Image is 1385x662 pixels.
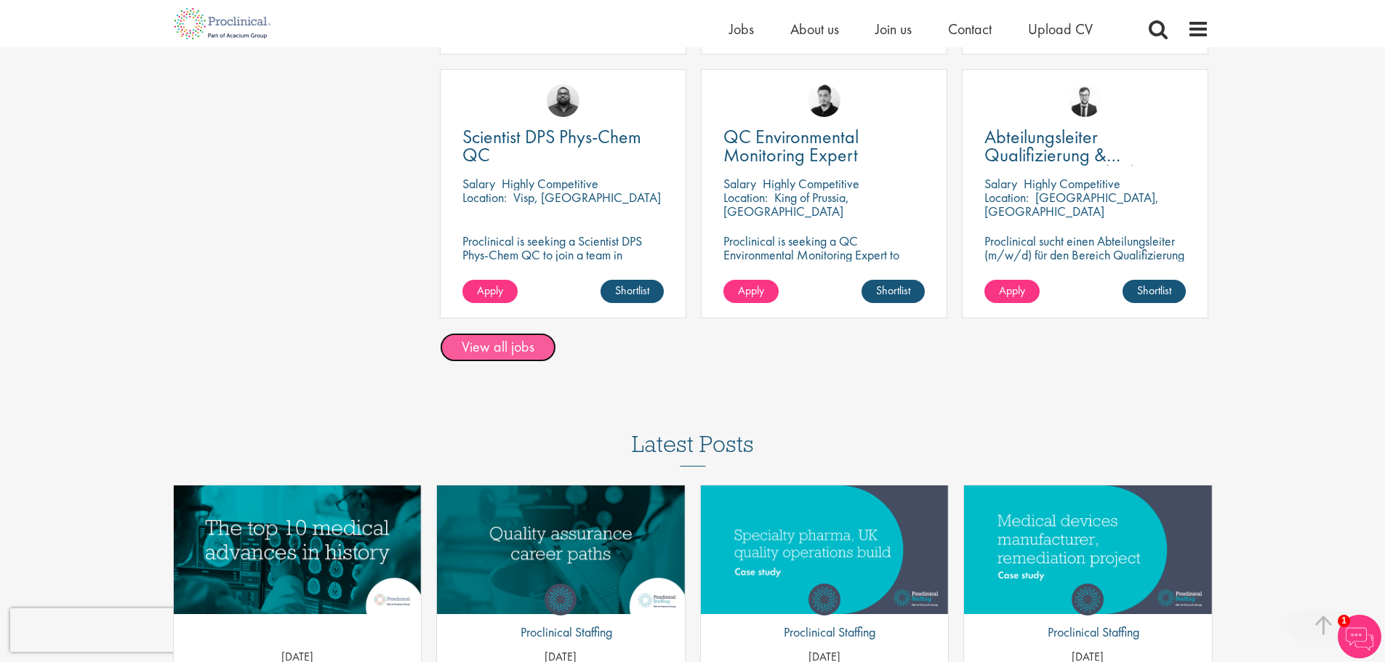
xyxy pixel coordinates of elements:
[462,175,495,192] span: Salary
[773,623,875,642] p: Proclinical Staffing
[437,485,685,614] a: Link to a post
[513,189,661,206] p: Visp, [GEOGRAPHIC_DATA]
[723,189,849,219] p: King of Prussia, [GEOGRAPHIC_DATA]
[174,485,422,614] a: Link to a post
[440,333,556,362] a: View all jobs
[723,124,859,167] span: QC Environmental Monitoring Expert
[723,128,925,164] a: QC Environmental Monitoring Expert
[984,189,1159,219] p: [GEOGRAPHIC_DATA], [GEOGRAPHIC_DATA]
[601,280,664,303] a: Shortlist
[462,189,507,206] span: Location:
[808,84,840,117] img: Anderson Maldonado
[10,608,196,652] iframe: reCAPTCHA
[984,280,1040,303] a: Apply
[984,234,1186,303] p: Proclinical sucht einen Abteilungsleiter (m/w/d) für den Bereich Qualifizierung zur Verstärkung d...
[948,20,992,39] a: Contact
[738,283,764,298] span: Apply
[1338,615,1381,658] img: Chatbot
[510,623,612,642] p: Proclinical Staffing
[701,485,949,614] a: Link to a post
[723,175,756,192] span: Salary
[729,20,754,39] a: Jobs
[984,124,1149,185] span: Abteilungsleiter Qualifizierung & Kalibrierung (m/w/d)
[462,280,518,303] a: Apply
[723,280,779,303] a: Apply
[1338,615,1350,627] span: 1
[462,124,641,167] span: Scientist DPS Phys-Chem QC
[174,485,422,614] img: Top 10 medical advances in history
[984,175,1017,192] span: Salary
[1028,20,1093,39] a: Upload CV
[723,189,768,206] span: Location:
[773,584,875,649] a: Proclinical Staffing Proclinical Staffing
[1024,175,1120,192] p: Highly Competitive
[462,128,664,164] a: Scientist DPS Phys-Chem QC
[763,175,859,192] p: Highly Competitive
[862,280,925,303] a: Shortlist
[808,584,840,615] img: Proclinical Staffing
[723,234,925,289] p: Proclinical is seeking a QC Environmental Monitoring Expert to support quality control operations...
[984,128,1186,164] a: Abteilungsleiter Qualifizierung & Kalibrierung (m/w/d)
[999,283,1025,298] span: Apply
[875,20,912,39] a: Join us
[632,432,754,467] h3: Latest Posts
[1037,623,1139,642] p: Proclinical Staffing
[790,20,839,39] a: About us
[1072,584,1104,615] img: Proclinical Staffing
[1037,584,1139,649] a: Proclinical Staffing Proclinical Staffing
[964,485,1212,614] a: Link to a post
[502,175,598,192] p: Highly Competitive
[547,84,579,117] img: Ashley Bennett
[477,283,503,298] span: Apply
[1069,84,1101,117] img: Antoine Mortiaux
[984,189,1029,206] span: Location:
[510,584,612,649] a: Proclinical Staffing Proclinical Staffing
[1123,280,1186,303] a: Shortlist
[462,234,664,275] p: Proclinical is seeking a Scientist DPS Phys-Chem QC to join a team in [GEOGRAPHIC_DATA]
[545,584,577,615] img: Proclinical Staffing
